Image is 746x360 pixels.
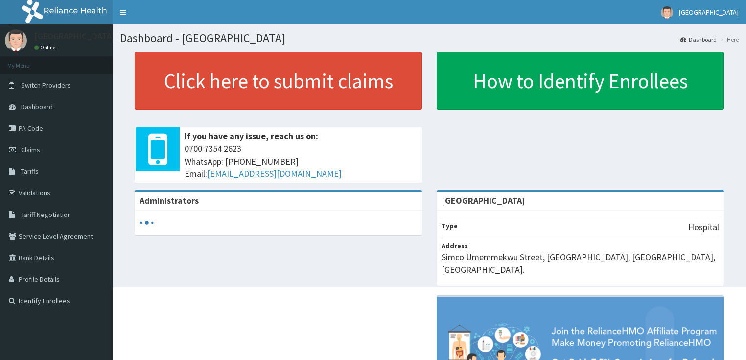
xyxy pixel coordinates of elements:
[679,8,739,17] span: [GEOGRAPHIC_DATA]
[442,195,525,206] strong: [GEOGRAPHIC_DATA]
[21,167,39,176] span: Tariffs
[207,168,342,179] a: [EMAIL_ADDRESS][DOMAIN_NAME]
[442,251,719,276] p: Simco Umemmekwu Street, [GEOGRAPHIC_DATA], [GEOGRAPHIC_DATA], [GEOGRAPHIC_DATA].
[437,52,724,110] a: How to Identify Enrollees
[135,52,422,110] a: Click here to submit claims
[185,130,318,142] b: If you have any issue, reach us on:
[680,35,717,44] a: Dashboard
[34,32,115,41] p: [GEOGRAPHIC_DATA]
[688,221,719,234] p: Hospital
[661,6,673,19] img: User Image
[442,241,468,250] b: Address
[185,143,417,180] span: 0700 7354 2623 WhatsApp: [PHONE_NUMBER] Email:
[34,44,58,51] a: Online
[21,145,40,154] span: Claims
[140,216,154,230] svg: audio-loading
[5,29,27,51] img: User Image
[442,221,458,230] b: Type
[21,102,53,111] span: Dashboard
[21,81,71,90] span: Switch Providers
[21,210,71,219] span: Tariff Negotiation
[718,35,739,44] li: Here
[140,195,199,206] b: Administrators
[120,32,739,45] h1: Dashboard - [GEOGRAPHIC_DATA]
